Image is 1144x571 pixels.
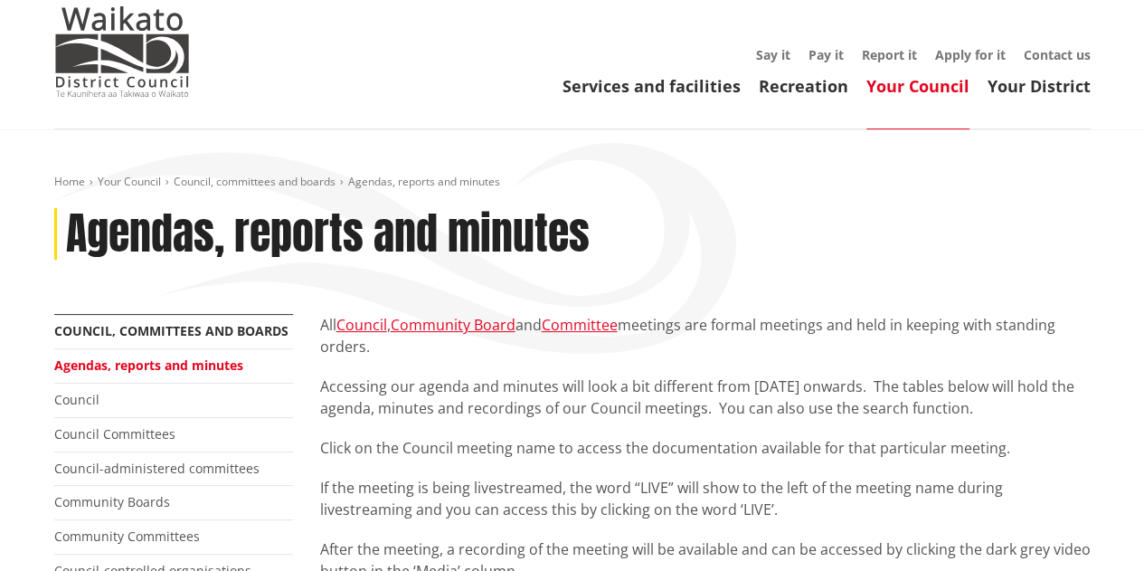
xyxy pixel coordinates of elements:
[66,208,590,261] h1: Agendas, reports and minutes
[54,357,243,374] a: Agendas, reports and minutes
[759,75,848,97] a: Recreation
[336,315,387,335] a: Council
[988,75,1091,97] a: Your District
[862,46,917,63] a: Report it
[1024,46,1091,63] a: Contact us
[54,174,85,189] a: Home
[320,437,1091,459] p: Click on the Council meeting name to access the documentation available for that particular meeting.
[54,6,190,97] img: Waikato District Council - Te Kaunihera aa Takiwaa o Waikato
[54,460,260,477] a: Council-administered committees
[935,46,1006,63] a: Apply for it
[54,175,1091,190] nav: breadcrumb
[320,477,1091,520] p: If the meeting is being livestreamed, the word “LIVE” will show to the left of the meeting name d...
[54,391,99,408] a: Council
[542,315,618,335] a: Committee
[54,425,175,443] a: Council Committees
[348,174,500,189] span: Agendas, reports and minutes
[1061,495,1126,560] iframe: Messenger Launcher
[391,315,515,335] a: Community Board
[320,314,1091,357] p: All , and meetings are formal meetings and held in keeping with standing orders.
[563,75,741,97] a: Services and facilities
[756,46,790,63] a: Say it
[54,493,170,510] a: Community Boards
[808,46,844,63] a: Pay it
[98,174,161,189] a: Your Council
[320,376,1074,418] span: Accessing our agenda and minutes will look a bit different from [DATE] onwards. The tables below ...
[54,322,288,339] a: Council, committees and boards
[866,75,969,97] a: Your Council
[174,174,336,189] a: Council, committees and boards
[54,528,200,545] a: Community Committees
